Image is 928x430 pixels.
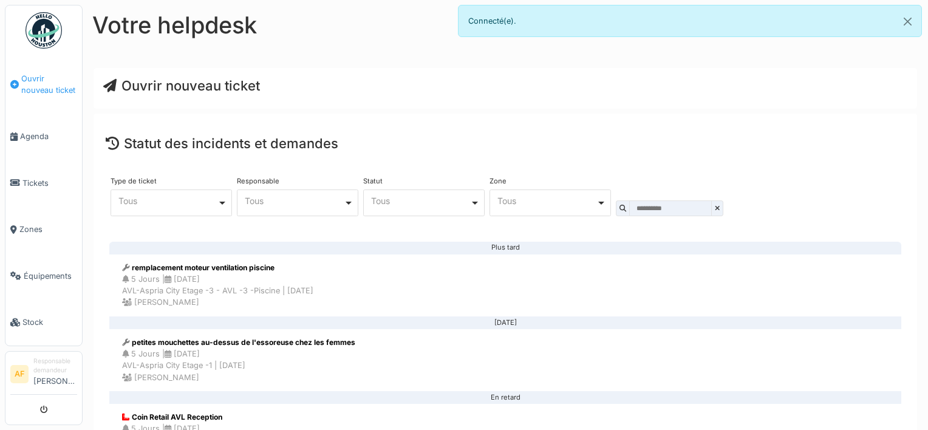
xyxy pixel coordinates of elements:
a: Équipements [5,253,82,299]
button: Close [894,5,921,38]
a: petites mouchettes au-dessus de l'essoreuse chez les femmes 5 Jours |[DATE]AVL-Aspria City Etage ... [109,329,901,392]
div: Coin Retail AVL Reception [122,412,294,423]
label: Type de ticket [111,178,157,185]
span: Agenda [20,131,77,142]
li: AF [10,365,29,383]
li: [PERSON_NAME] [33,357,77,392]
a: AF Responsable demandeur[PERSON_NAME] [10,357,77,395]
div: Tous [118,197,217,204]
div: 5 Jours | [DATE] AVL-Aspria City Etage -1 | [DATE] [PERSON_NAME] [122,348,355,383]
div: remplacement moteur ventilation piscine [122,262,313,273]
div: Responsable demandeur [33,357,77,375]
a: Ouvrir nouveau ticket [103,78,260,94]
div: 5 Jours | [DATE] AVL-Aspria City Etage -3 - AVL -3 -Piscine | [DATE] [PERSON_NAME] [122,273,313,309]
a: Stock [5,299,82,345]
a: remplacement moteur ventilation piscine 5 Jours |[DATE]AVL-Aspria City Etage -3 - AVL -3 -Piscine... [109,254,901,317]
label: Zone [490,178,507,185]
label: Responsable [237,178,279,185]
div: En retard [119,397,892,398]
div: [DATE] [119,322,892,324]
div: Tous [497,197,596,204]
div: Tous [245,197,344,204]
span: Stock [22,316,77,328]
a: Agenda [5,114,82,160]
div: Connecté(e). [458,5,922,37]
h4: Statut des incidents et demandes [106,135,905,151]
div: Tous [371,197,470,204]
img: Badge_color-CXgf-gQk.svg [26,12,62,49]
span: Équipements [24,270,77,282]
div: Plus tard [119,247,892,248]
a: Tickets [5,160,82,206]
div: petites mouchettes au-dessus de l'essoreuse chez les femmes [122,337,355,348]
span: Tickets [22,177,77,189]
span: Ouvrir nouveau ticket [21,73,77,96]
a: Zones [5,206,82,253]
label: Statut [363,178,383,185]
span: Zones [19,224,77,235]
a: Ouvrir nouveau ticket [5,55,82,114]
